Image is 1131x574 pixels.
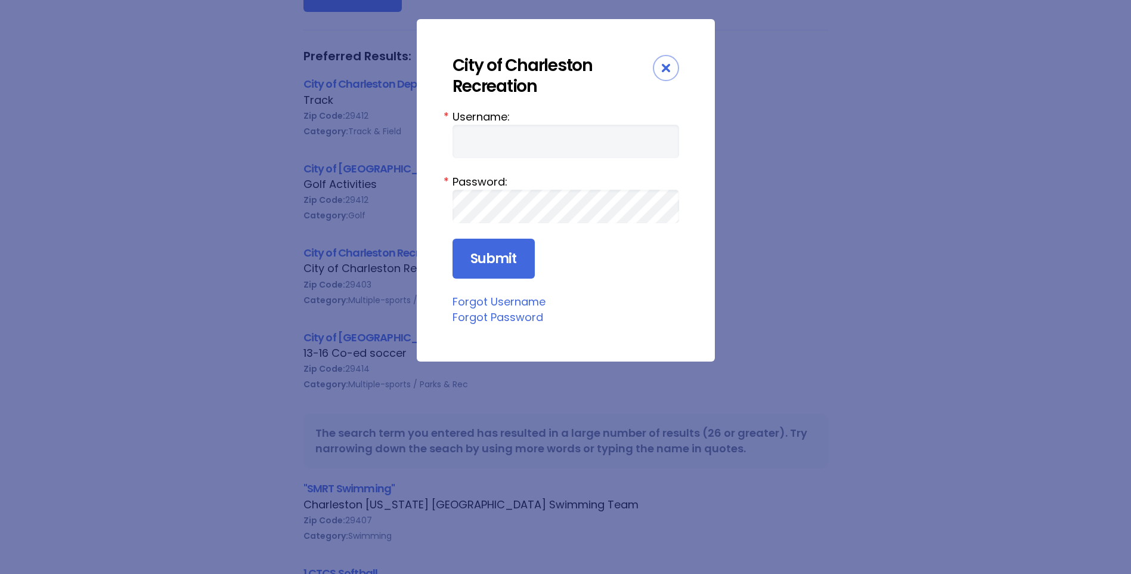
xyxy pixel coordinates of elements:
a: Forgot Password [453,310,543,325]
div: Close [653,55,679,81]
a: Forgot Username [453,294,546,309]
label: Username: [453,109,679,125]
label: Password: [453,174,679,190]
input: Submit [453,239,535,279]
div: City of Charleston Recreation [453,55,653,97]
